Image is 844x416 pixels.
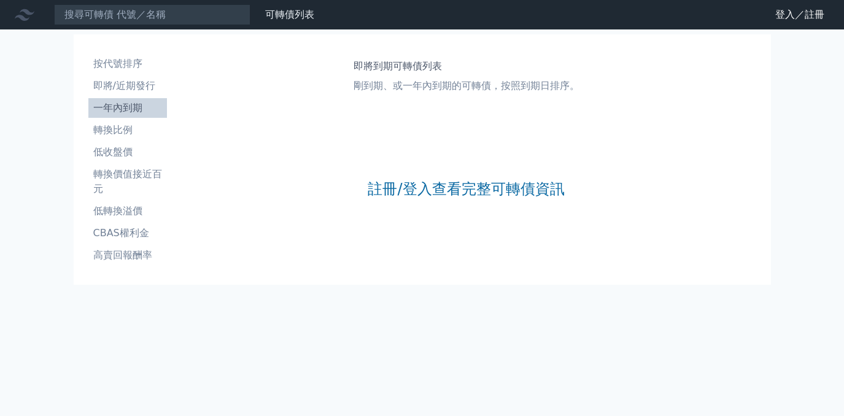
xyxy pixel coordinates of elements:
a: 低轉換溢價 [88,201,167,221]
p: 剛到期、或一年內到期的可轉債，按照到期日排序。 [354,79,579,93]
a: 按代號排序 [88,54,167,74]
li: 低轉換溢價 [88,204,167,218]
a: 一年內到期 [88,98,167,118]
a: 註冊/登入查看完整可轉債資訊 [368,179,564,199]
h1: 即將到期可轉債列表 [354,59,579,74]
a: 轉換價值接近百元 [88,164,167,199]
a: CBAS權利金 [88,223,167,243]
li: 即將/近期發行 [88,79,167,93]
li: 低收盤價 [88,145,167,160]
a: 轉換比例 [88,120,167,140]
li: 轉換價值接近百元 [88,167,167,196]
a: 高賣回報酬率 [88,245,167,265]
li: CBAS權利金 [88,226,167,241]
a: 低收盤價 [88,142,167,162]
a: 登入／註冊 [765,5,834,25]
li: 一年內到期 [88,101,167,115]
li: 高賣回報酬率 [88,248,167,263]
input: 搜尋可轉債 代號／名稱 [54,4,250,25]
li: 按代號排序 [88,56,167,71]
a: 可轉債列表 [265,9,314,20]
li: 轉換比例 [88,123,167,137]
a: 即將/近期發行 [88,76,167,96]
